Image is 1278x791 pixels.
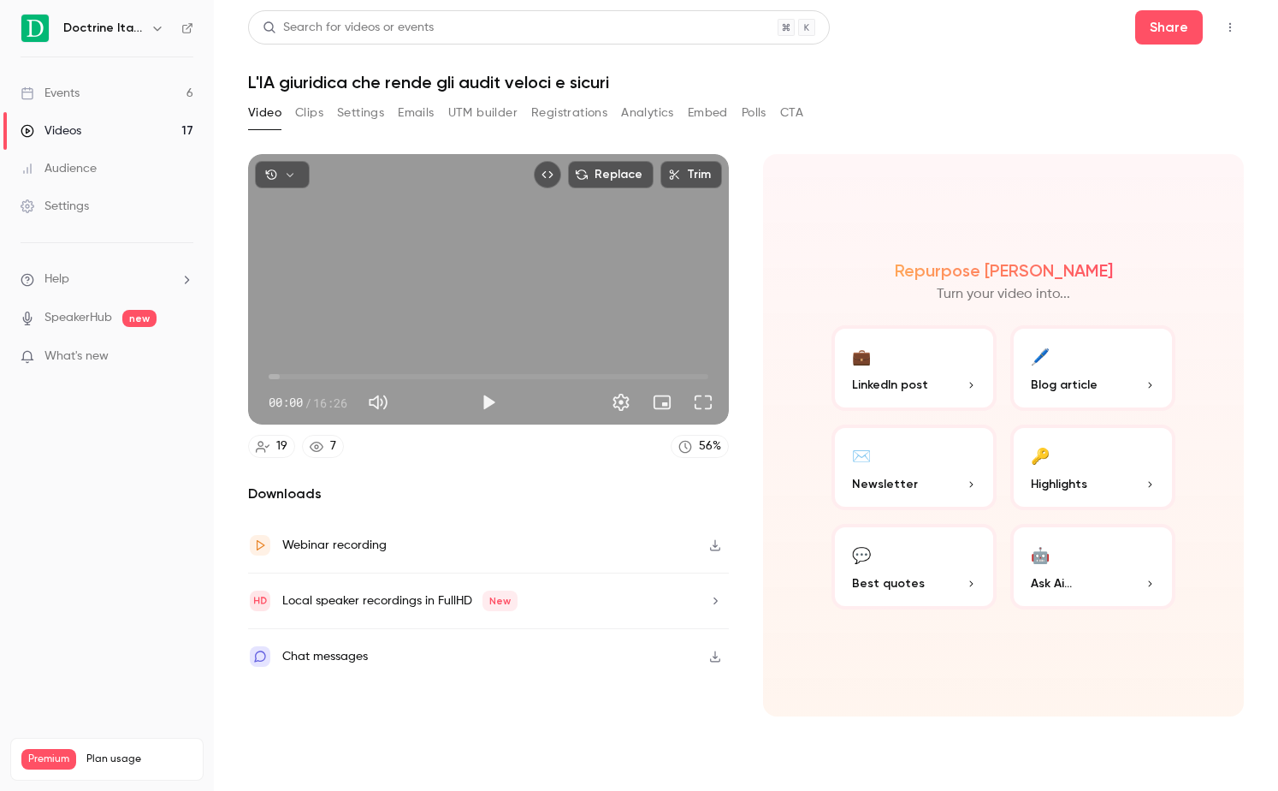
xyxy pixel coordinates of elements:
[21,15,49,42] img: Doctrine Italia
[831,325,997,411] button: 💼LinkedIn post
[1010,325,1175,411] button: 🖊️Blog article
[269,394,347,412] div: 00:00
[282,646,368,667] div: Chat messages
[645,385,679,419] button: Turn on miniplayer
[531,99,607,127] button: Registrations
[282,535,387,556] div: Webinar recording
[330,437,336,455] div: 7
[21,85,80,102] div: Events
[302,435,344,458] a: 7
[86,752,192,766] span: Plan usage
[248,484,729,504] h2: Downloads
[831,425,997,510] button: ✉️Newsletter
[63,20,144,37] h6: Doctrine Italia
[44,348,109,366] span: What's new
[1010,524,1175,610] button: 🤖Ask Ai...
[248,72,1244,92] h1: L'IA giuridica che rende gli audit veloci e sicuri
[276,437,287,455] div: 19
[398,99,434,127] button: Emails
[671,435,729,458] a: 56%
[269,394,303,412] span: 00:00
[780,99,803,127] button: CTA
[568,161,654,188] button: Replace
[1031,541,1050,568] div: 🤖
[122,310,157,327] span: new
[852,574,925,592] span: Best quotes
[448,99,518,127] button: UTM builder
[305,394,311,412] span: /
[895,260,1113,281] h2: Repurpose [PERSON_NAME]
[173,349,193,365] iframe: Noticeable Trigger
[1031,342,1050,369] div: 🖊️
[1031,475,1087,493] span: Highlights
[852,442,871,468] div: ✉️
[248,99,281,127] button: Video
[852,475,918,493] span: Newsletter
[621,99,674,127] button: Analytics
[21,122,81,140] div: Videos
[1031,376,1098,394] span: Blog article
[21,198,89,215] div: Settings
[1031,442,1050,468] div: 🔑
[313,394,347,412] span: 16:26
[831,524,997,610] button: 💬Best quotes
[686,385,720,419] button: Full screen
[937,284,1070,305] p: Turn your video into...
[44,309,112,327] a: SpeakerHub
[295,99,323,127] button: Clips
[44,271,69,288] span: Help
[21,271,193,288] li: help-dropdown-opener
[688,99,728,127] button: Embed
[21,749,76,770] span: Premium
[248,435,295,458] a: 19
[604,385,638,419] button: Settings
[852,541,871,568] div: 💬
[282,591,518,611] div: Local speaker recordings in FullHD
[660,161,722,188] button: Trim
[852,342,871,369] div: 💼
[1216,14,1244,41] button: Top Bar Actions
[699,437,721,455] div: 56 %
[482,591,518,611] span: New
[1135,10,1203,45] button: Share
[742,99,766,127] button: Polls
[471,385,506,419] button: Play
[263,19,434,37] div: Search for videos or events
[534,161,561,188] button: Embed video
[1031,574,1072,592] span: Ask Ai...
[361,385,395,419] button: Mute
[852,376,928,394] span: LinkedIn post
[1010,425,1175,510] button: 🔑Highlights
[337,99,384,127] button: Settings
[21,160,97,177] div: Audience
